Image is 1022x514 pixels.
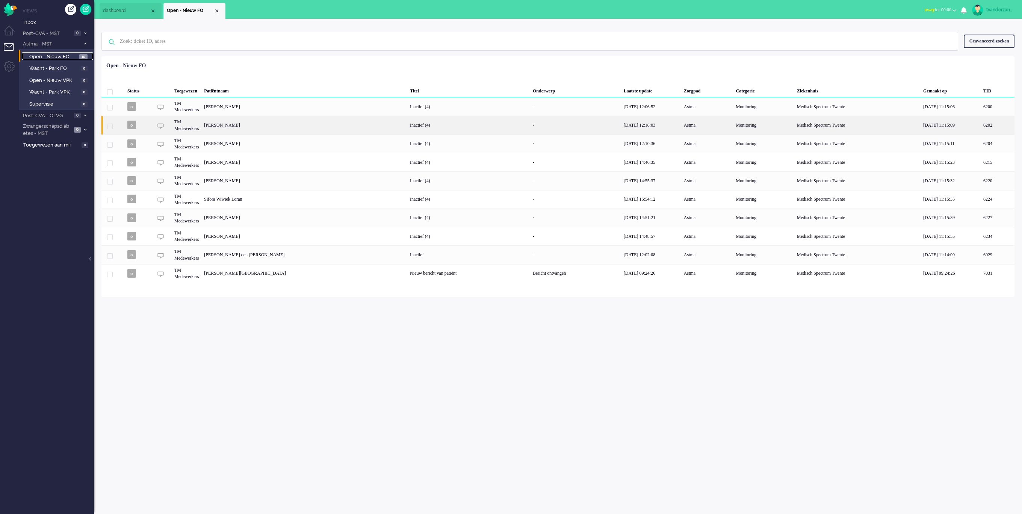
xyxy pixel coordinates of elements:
[964,35,1014,48] div: Geavanceerd zoeken
[23,19,94,26] span: Inbox
[681,97,733,116] div: Astma
[125,82,153,97] div: Status
[794,245,921,264] div: Medisch Spectrum Twente
[921,171,981,190] div: [DATE] 11:15:32
[22,76,93,84] a: Open - Nieuw VPK 0
[921,97,981,116] div: [DATE] 11:15:06
[172,227,201,245] div: TM Medewerkers
[794,209,921,227] div: Medisch Spectrum Twente
[127,139,136,148] span: o
[794,153,921,171] div: Medisch Spectrum Twente
[22,18,94,26] a: Inbox
[681,209,733,227] div: Astma
[103,8,150,14] span: dashboard
[925,7,935,12] span: away
[172,135,201,153] div: TM Medewerkers
[971,5,1014,16] a: tvanderzanden
[29,53,77,60] span: Open - Nieuw FO
[106,62,146,70] div: Open - Nieuw FO
[681,153,733,171] div: Astma
[101,135,1014,153] div: 6204
[925,7,951,12] span: for 00:00
[981,190,1014,209] div: 6224
[201,135,407,153] div: [PERSON_NAME]
[530,190,621,209] div: -
[921,264,981,283] div: [DATE] 09:24:26
[621,135,681,153] div: [DATE] 12:10:36
[74,127,81,133] span: 6
[157,234,164,240] img: ic_chat_grey.svg
[23,142,79,149] span: Toegewezen aan mij
[733,153,794,171] div: Monitoring
[407,264,530,283] div: Nieuw bericht van patiënt
[201,97,407,116] div: [PERSON_NAME]
[4,43,21,60] li: Tickets menu
[127,232,136,240] span: o
[733,227,794,245] div: Monitoring
[157,104,164,110] img: ic_chat_grey.svg
[921,209,981,227] div: [DATE] 11:15:39
[981,116,1014,134] div: 6202
[4,3,17,16] img: flow_omnibird.svg
[81,66,88,71] span: 0
[157,215,164,222] img: ic_chat_grey.svg
[530,82,621,97] div: Onderwerp
[986,6,1014,14] div: tvanderzanden
[65,4,76,15] div: Creëer ticket
[201,227,407,245] div: [PERSON_NAME]
[794,227,921,245] div: Medisch Spectrum Twente
[921,245,981,264] div: [DATE] 11:14:09
[733,264,794,283] div: Monitoring
[681,116,733,134] div: Astma
[157,271,164,277] img: ic_chat_grey.svg
[172,97,201,116] div: TM Medewerkers
[981,245,1014,264] div: 6929
[172,264,201,283] div: TM Medewerkers
[733,171,794,190] div: Monitoring
[981,82,1014,97] div: TID
[407,227,530,245] div: Inactief (4)
[102,32,121,52] img: ic-search-icon.svg
[681,82,733,97] div: Zorgpad
[127,158,136,166] span: o
[101,245,1014,264] div: 6929
[681,135,733,153] div: Astma
[733,245,794,264] div: Monitoring
[22,100,93,108] a: Supervisie 0
[22,41,80,48] span: Astma - MST
[101,264,1014,283] div: 7031
[114,32,948,50] input: Zoek: ticket ID, adres
[407,209,530,227] div: Inactief (4)
[127,121,136,129] span: o
[29,65,79,72] span: Wacht - Park FO
[981,171,1014,190] div: 6220
[794,190,921,209] div: Medisch Spectrum Twente
[921,82,981,97] div: Gemaakt op
[101,227,1014,245] div: 6234
[972,5,983,16] img: avatar
[794,97,921,116] div: Medisch Spectrum Twente
[681,227,733,245] div: Astma
[407,153,530,171] div: Inactief (4)
[794,264,921,283] div: Medisch Spectrum Twente
[920,5,961,15] button: awayfor 00:00
[681,264,733,283] div: Astma
[201,82,407,97] div: Patiëntnaam
[101,190,1014,209] div: 6224
[157,141,164,148] img: ic_chat_grey.svg
[681,245,733,264] div: Astma
[127,269,136,278] span: o
[101,116,1014,134] div: 6202
[407,190,530,209] div: Inactief (4)
[530,171,621,190] div: -
[981,209,1014,227] div: 6227
[172,190,201,209] div: TM Medewerkers
[81,89,88,95] span: 0
[81,101,88,107] span: 0
[22,123,72,137] span: Zwangerschapsdiabetes - MST
[22,112,72,119] span: Post-CVA - OLVG
[530,116,621,134] div: -
[407,245,530,264] div: Inactief
[80,4,91,15] a: Quick Ticket
[163,3,225,19] li: View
